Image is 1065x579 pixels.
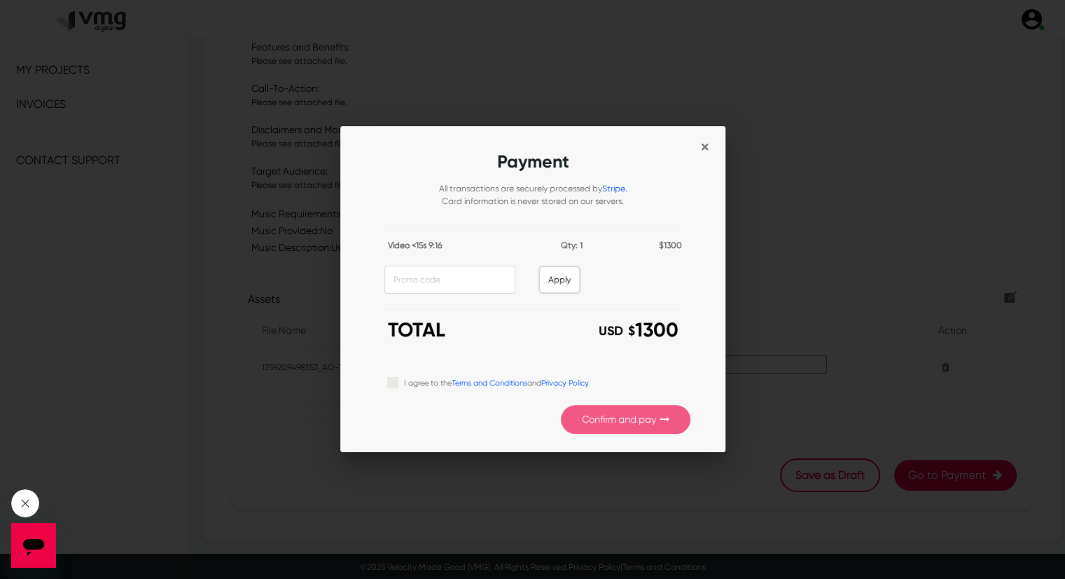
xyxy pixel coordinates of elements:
h3: TOTAL [387,318,522,342]
iframe: Close message [11,489,39,517]
div: All transactions are securely processed by Card information is never stored on our servers. [384,182,681,222]
button: Apply [538,266,580,294]
span: $ [627,323,634,339]
label: I agree to the and [404,375,589,390]
span: USD [598,323,622,339]
button: Close [701,139,709,156]
div: Video <15s 9:16 [387,239,534,259]
span: × [701,137,709,157]
iframe: Button to launch messaging window [11,523,56,568]
div: 1300 [608,239,681,259]
span: Hi. Need any help? [8,10,101,21]
h2: Payment [384,149,681,182]
h3: 1300 [543,318,678,342]
button: Confirm and pay [561,406,690,435]
span: $ [658,240,663,250]
input: Promo code [384,266,515,294]
a: Terms and Conditions [452,379,527,388]
a: Privacy Policy [541,379,589,388]
a: Stripe. [601,184,627,193]
div: Qty: 1 [534,239,608,259]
